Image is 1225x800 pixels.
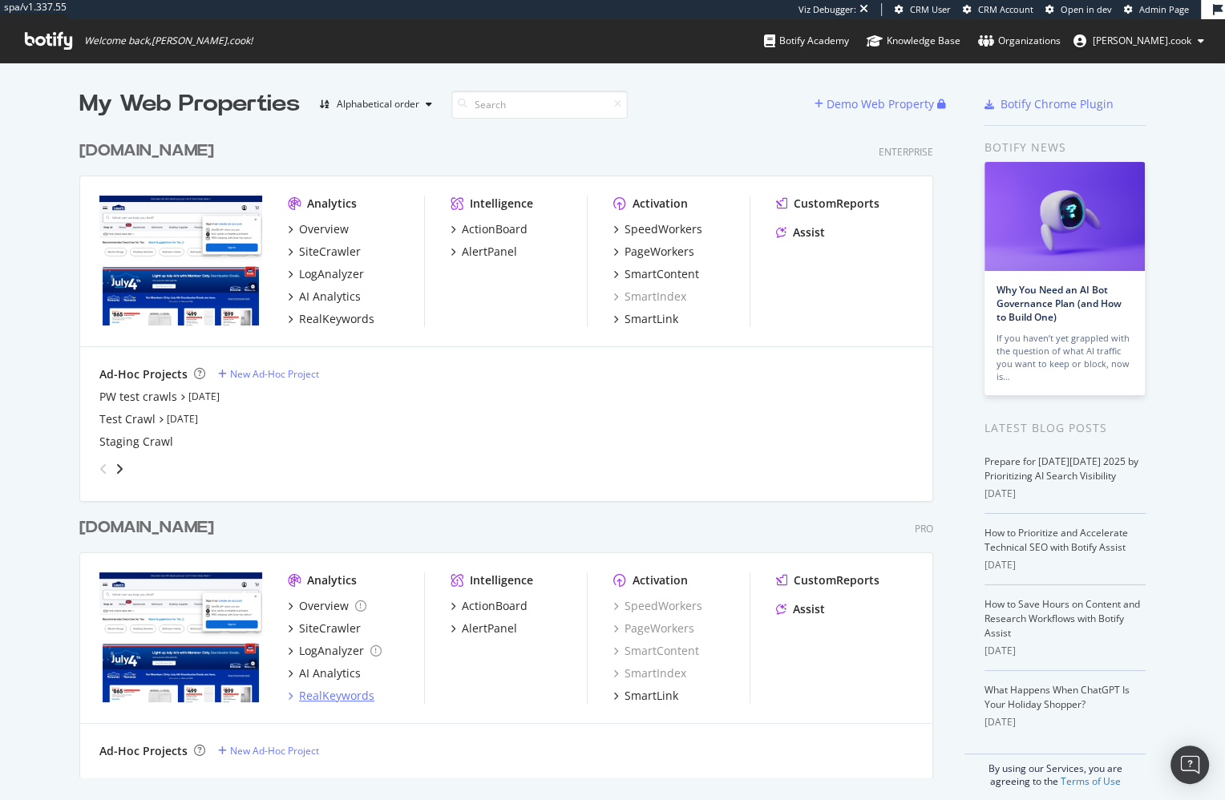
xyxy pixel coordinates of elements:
[288,311,374,327] a: RealKeywords
[1061,774,1121,788] a: Terms of Use
[613,620,694,636] a: PageWorkers
[99,389,177,405] a: PW test crawls
[99,572,262,702] img: www.lowessecondary.com
[188,390,220,403] a: [DATE]
[79,139,220,163] a: [DOMAIN_NAME]
[625,221,702,237] div: SpeedWorkers
[984,455,1138,483] a: Prepare for [DATE][DATE] 2025 by Prioritizing AI Search Visibility
[997,332,1133,383] div: If you haven’t yet grappled with the question of what AI traffic you want to keep or block, now is…
[997,283,1122,324] a: Why You Need an AI Bot Governance Plan (and How to Build One)
[299,643,364,659] div: LogAnalyzer
[625,244,694,260] div: PageWorkers
[1170,745,1209,784] div: Open Intercom Messenger
[288,620,361,636] a: SiteCrawler
[230,744,319,758] div: New Ad-Hoc Project
[230,367,319,381] div: New Ad-Hoc Project
[307,572,357,588] div: Analytics
[867,33,960,49] div: Knowledge Base
[867,19,960,63] a: Knowledge Base
[451,620,517,636] a: AlertPanel
[613,266,699,282] a: SmartContent
[299,665,361,681] div: AI Analytics
[451,221,528,237] a: ActionBoard
[1139,3,1189,15] span: Admin Page
[613,289,686,305] div: SmartIndex
[625,311,678,327] div: SmartLink
[776,601,825,617] a: Assist
[299,311,374,327] div: RealKeywords
[288,266,364,282] a: LogAnalyzer
[288,643,382,659] a: LogAnalyzer
[1061,28,1217,54] button: [PERSON_NAME].cook
[793,601,825,617] div: Assist
[984,419,1146,437] div: Latest Blog Posts
[451,91,628,119] input: Search
[776,196,879,212] a: CustomReports
[313,91,439,117] button: Alphabetical order
[299,244,361,260] div: SiteCrawler
[815,97,937,111] a: Demo Web Property
[462,244,517,260] div: AlertPanel
[984,558,1146,572] div: [DATE]
[470,572,533,588] div: Intelligence
[984,683,1130,711] a: What Happens When ChatGPT Is Your Holiday Shopper?
[1093,34,1191,47] span: steven.cook
[613,665,686,681] a: SmartIndex
[79,88,300,120] div: My Web Properties
[793,224,825,240] div: Assist
[625,266,699,282] div: SmartContent
[462,221,528,237] div: ActionBoard
[633,196,688,212] div: Activation
[776,224,825,240] a: Assist
[984,715,1146,729] div: [DATE]
[299,620,361,636] div: SiteCrawler
[288,289,361,305] a: AI Analytics
[288,665,361,681] a: AI Analytics
[288,221,349,237] a: Overview
[910,3,951,15] span: CRM User
[288,688,374,704] a: RealKeywords
[451,244,517,260] a: AlertPanel
[99,411,156,427] a: Test Crawl
[984,526,1128,554] a: How to Prioritize and Accelerate Technical SEO with Botify Assist
[1045,3,1112,16] a: Open in dev
[776,572,879,588] a: CustomReports
[337,99,419,109] div: Alphabetical order
[99,366,188,382] div: Ad-Hoc Projects
[794,572,879,588] div: CustomReports
[964,754,1146,788] div: By using our Services, you are agreeing to the
[633,572,688,588] div: Activation
[984,96,1114,112] a: Botify Chrome Plugin
[288,598,366,614] a: Overview
[613,221,702,237] a: SpeedWorkers
[451,598,528,614] a: ActionBoard
[79,516,214,539] div: [DOMAIN_NAME]
[288,244,361,260] a: SiteCrawler
[462,620,517,636] div: AlertPanel
[93,456,114,482] div: angle-left
[470,196,533,212] div: Intelligence
[218,367,319,381] a: New Ad-Hoc Project
[978,33,1061,49] div: Organizations
[462,598,528,614] div: ActionBoard
[613,688,678,704] a: SmartLink
[99,196,262,325] img: www.lowes.com
[613,643,699,659] a: SmartContent
[299,221,349,237] div: Overview
[827,96,934,112] div: Demo Web Property
[613,598,702,614] a: SpeedWorkers
[1061,3,1112,15] span: Open in dev
[984,597,1140,640] a: How to Save Hours on Content and Research Workflows with Botify Assist
[99,434,173,450] a: Staging Crawl
[613,244,694,260] a: PageWorkers
[218,744,319,758] a: New Ad-Hoc Project
[84,34,253,47] span: Welcome back, [PERSON_NAME].cook !
[613,311,678,327] a: SmartLink
[978,19,1061,63] a: Organizations
[1001,96,1114,112] div: Botify Chrome Plugin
